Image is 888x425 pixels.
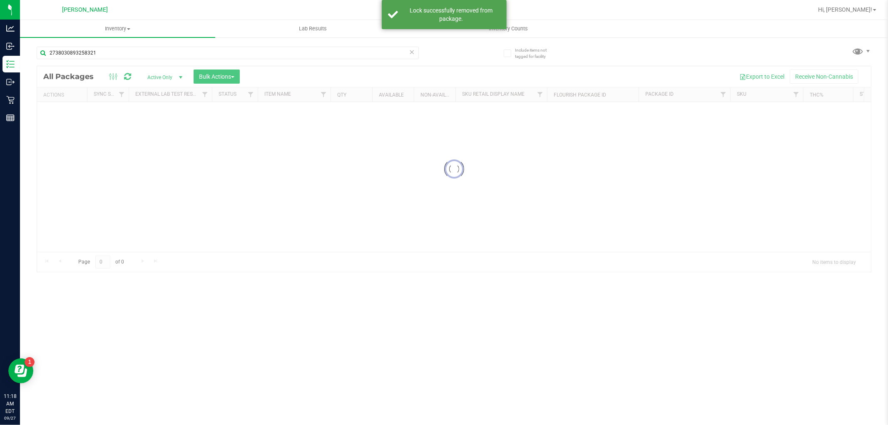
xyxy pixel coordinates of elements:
[8,358,33,383] iframe: Resource center
[288,25,338,32] span: Lab Results
[6,42,15,50] inline-svg: Inbound
[818,6,872,13] span: Hi, [PERSON_NAME]!
[4,393,16,415] p: 11:18 AM EDT
[215,20,410,37] a: Lab Results
[62,6,108,13] span: [PERSON_NAME]
[4,415,16,421] p: 09/27
[6,24,15,32] inline-svg: Analytics
[515,47,557,60] span: Include items not tagged for facility
[6,60,15,68] inline-svg: Inventory
[478,25,539,32] span: Inventory Counts
[6,96,15,104] inline-svg: Retail
[37,47,419,59] input: Search Package ID, Item Name, SKU, Lot or Part Number...
[20,20,215,37] a: Inventory
[6,114,15,122] inline-svg: Reports
[20,25,215,32] span: Inventory
[409,47,415,57] span: Clear
[6,78,15,86] inline-svg: Outbound
[410,20,606,37] a: Inventory Counts
[25,357,35,367] iframe: Resource center unread badge
[403,6,500,23] div: Lock successfully removed from package.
